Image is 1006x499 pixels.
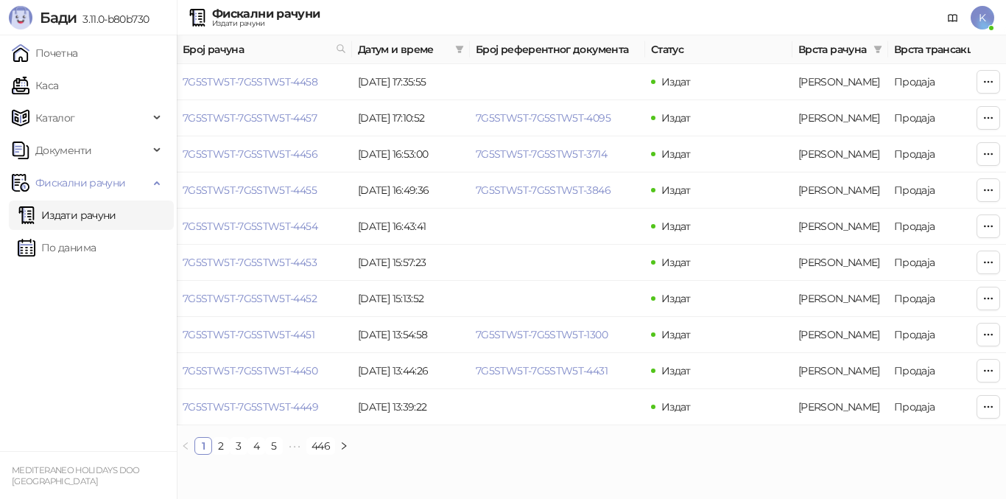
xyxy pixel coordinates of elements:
[12,38,78,68] a: Почетна
[792,245,888,281] td: Аванс
[352,389,470,425] td: [DATE] 13:39:22
[177,437,194,455] li: Претходна страна
[35,136,91,165] span: Документи
[798,41,868,57] span: Врста рачуна
[177,136,352,172] td: 7G5STW5T-7G5STW5T-4456
[340,442,348,450] span: right
[18,200,116,230] a: Издати рачуни
[183,147,317,161] a: 7G5STW5T-7G5STW5T-4456
[40,9,77,27] span: Бади
[183,400,318,413] a: 7G5STW5T-7G5STW5T-4449
[971,6,994,29] span: K
[358,41,449,57] span: Датум и време
[792,136,888,172] td: Аванс
[9,6,32,29] img: Logo
[183,111,317,125] a: 7G5STW5T-7G5STW5T-4457
[352,100,470,136] td: [DATE] 17:10:52
[283,437,306,455] span: •••
[231,438,247,454] a: 3
[212,20,320,27] div: Издати рачуни
[177,281,352,317] td: 7G5STW5T-7G5STW5T-4452
[352,209,470,245] td: [DATE] 16:43:41
[352,317,470,353] td: [DATE] 13:54:58
[307,438,334,454] a: 446
[183,364,317,377] a: 7G5STW5T-7G5STW5T-4450
[352,136,470,172] td: [DATE] 16:53:00
[177,437,194,455] button: left
[77,13,149,26] span: 3.11.0-b80b730
[335,437,353,455] li: Следећа страна
[183,184,317,197] a: 7G5STW5T-7G5STW5T-4455
[792,353,888,389] td: Аванс
[177,209,352,245] td: 7G5STW5T-7G5STW5T-4454
[476,184,611,197] a: 7G5STW5T-7G5STW5T-3846
[661,400,691,413] span: Издат
[265,437,283,455] li: 5
[661,111,691,125] span: Издат
[470,35,645,64] th: Број референтног документа
[183,220,317,233] a: 7G5STW5T-7G5STW5T-4454
[645,35,792,64] th: Статус
[792,100,888,136] td: Аванс
[792,281,888,317] td: Аванс
[35,168,125,198] span: Фискални рачуни
[352,281,470,317] td: [DATE] 15:13:52
[181,442,190,450] span: left
[183,292,317,305] a: 7G5STW5T-7G5STW5T-4452
[873,45,882,54] span: filter
[306,437,335,455] li: 446
[213,438,229,454] a: 2
[335,437,353,455] button: right
[177,317,352,353] td: 7G5STW5T-7G5STW5T-4451
[212,437,230,455] li: 2
[661,328,691,341] span: Издат
[941,6,965,29] a: Документација
[212,8,320,20] div: Фискални рачуни
[894,41,993,57] span: Врста трансакције
[792,172,888,209] td: Аванс
[476,111,611,125] a: 7G5STW5T-7G5STW5T-4095
[18,233,96,262] a: По данима
[352,245,470,281] td: [DATE] 15:57:23
[352,172,470,209] td: [DATE] 16:49:36
[792,209,888,245] td: Аванс
[661,292,691,305] span: Издат
[230,437,247,455] li: 3
[792,317,888,353] td: Аванс
[352,64,470,100] td: [DATE] 17:35:55
[194,437,212,455] li: 1
[183,75,317,88] a: 7G5STW5T-7G5STW5T-4458
[12,71,58,100] a: Каса
[283,437,306,455] li: Следећих 5 Страна
[870,38,885,60] span: filter
[352,353,470,389] td: [DATE] 13:44:26
[177,389,352,425] td: 7G5STW5T-7G5STW5T-4449
[35,103,75,133] span: Каталог
[455,45,464,54] span: filter
[183,41,330,57] span: Број рачуна
[661,147,691,161] span: Издат
[177,35,352,64] th: Број рачуна
[177,100,352,136] td: 7G5STW5T-7G5STW5T-4457
[452,38,467,60] span: filter
[792,389,888,425] td: Аванс
[661,184,691,197] span: Издат
[177,245,352,281] td: 7G5STW5T-7G5STW5T-4453
[177,353,352,389] td: 7G5STW5T-7G5STW5T-4450
[266,438,282,454] a: 5
[476,328,608,341] a: 7G5STW5T-7G5STW5T-1300
[661,75,691,88] span: Издат
[792,64,888,100] td: Аванс
[661,220,691,233] span: Издат
[183,256,317,269] a: 7G5STW5T-7G5STW5T-4453
[476,364,608,377] a: 7G5STW5T-7G5STW5T-4431
[248,438,264,454] a: 4
[661,256,691,269] span: Издат
[792,35,888,64] th: Врста рачуна
[195,438,211,454] a: 1
[12,465,140,486] small: MEDITERANEO HOLIDAYS DOO [GEOGRAPHIC_DATA]
[661,364,691,377] span: Издат
[247,437,265,455] li: 4
[177,172,352,209] td: 7G5STW5T-7G5STW5T-4455
[183,328,314,341] a: 7G5STW5T-7G5STW5T-4451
